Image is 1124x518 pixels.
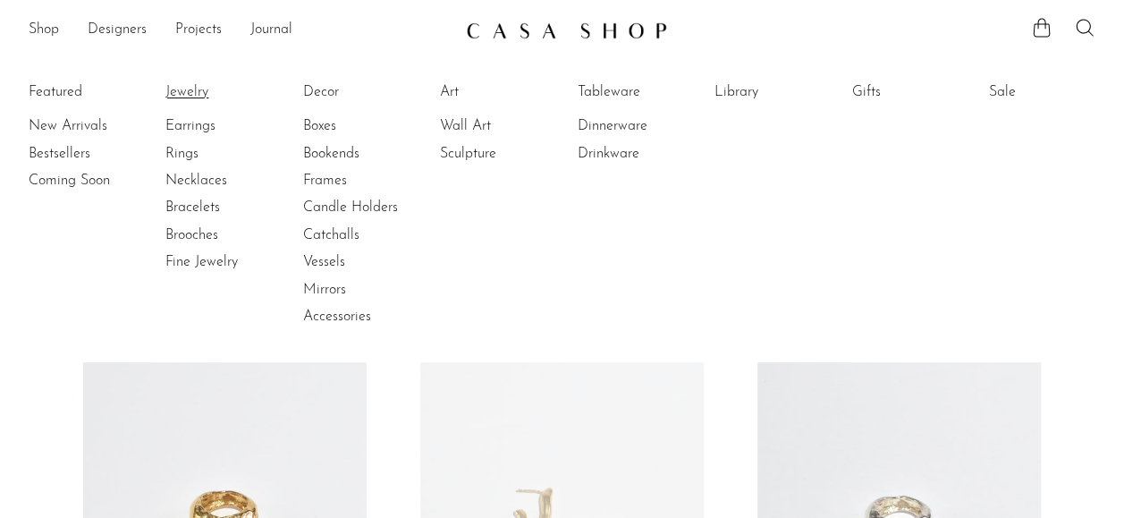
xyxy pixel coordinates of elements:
nav: Desktop navigation [29,15,452,46]
a: Bookends [303,144,437,164]
a: Bracelets [165,198,300,217]
a: Tableware [578,82,712,102]
a: Sale [989,82,1123,102]
a: Catchalls [303,225,437,245]
a: Coming Soon [29,171,163,191]
a: Candle Holders [303,198,437,217]
a: Drinkware [578,144,712,164]
a: Accessories [303,307,437,327]
a: Mirrors [303,280,437,300]
a: Boxes [303,116,437,136]
a: Brooches [165,225,300,245]
a: Necklaces [165,171,300,191]
a: Library [714,82,849,102]
a: Vessels [303,252,437,272]
ul: Jewelry [165,79,300,276]
a: Wall Art [440,116,574,136]
a: Frames [303,171,437,191]
a: Shop [29,19,59,42]
a: Jewelry [165,82,300,102]
a: Bestsellers [29,144,163,164]
a: Fine Jewelry [165,252,300,272]
ul: Featured [29,113,163,194]
ul: Sale [989,79,1123,113]
ul: NEW HEADER MENU [29,15,452,46]
a: Rings [165,144,300,164]
ul: Gifts [851,79,985,113]
ul: Tableware [578,79,712,167]
a: Art [440,82,574,102]
ul: Library [714,79,849,113]
a: Decor [303,82,437,102]
a: Journal [250,19,292,42]
a: Projects [175,19,222,42]
ul: Decor [303,79,437,331]
a: Dinnerware [578,116,712,136]
a: Earrings [165,116,300,136]
ul: Art [440,79,574,167]
a: New Arrivals [29,116,163,136]
a: Designers [88,19,147,42]
a: Sculpture [440,144,574,164]
a: Gifts [851,82,985,102]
